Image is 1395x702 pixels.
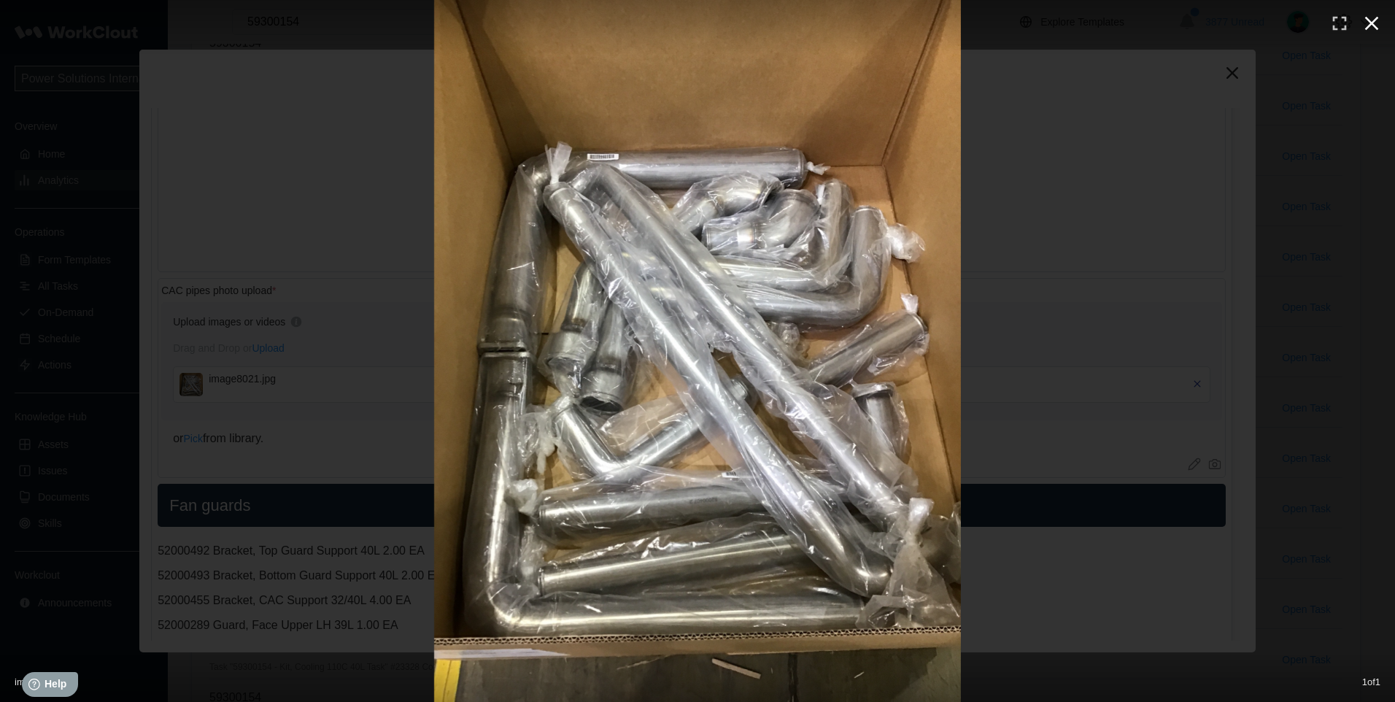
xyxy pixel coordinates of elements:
button: Close (esc) [1356,7,1388,39]
span: 1 of 1 [1362,676,1380,687]
button: Enter fullscreen (f) [1323,7,1356,39]
span: image8021.jpg [15,676,77,687]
